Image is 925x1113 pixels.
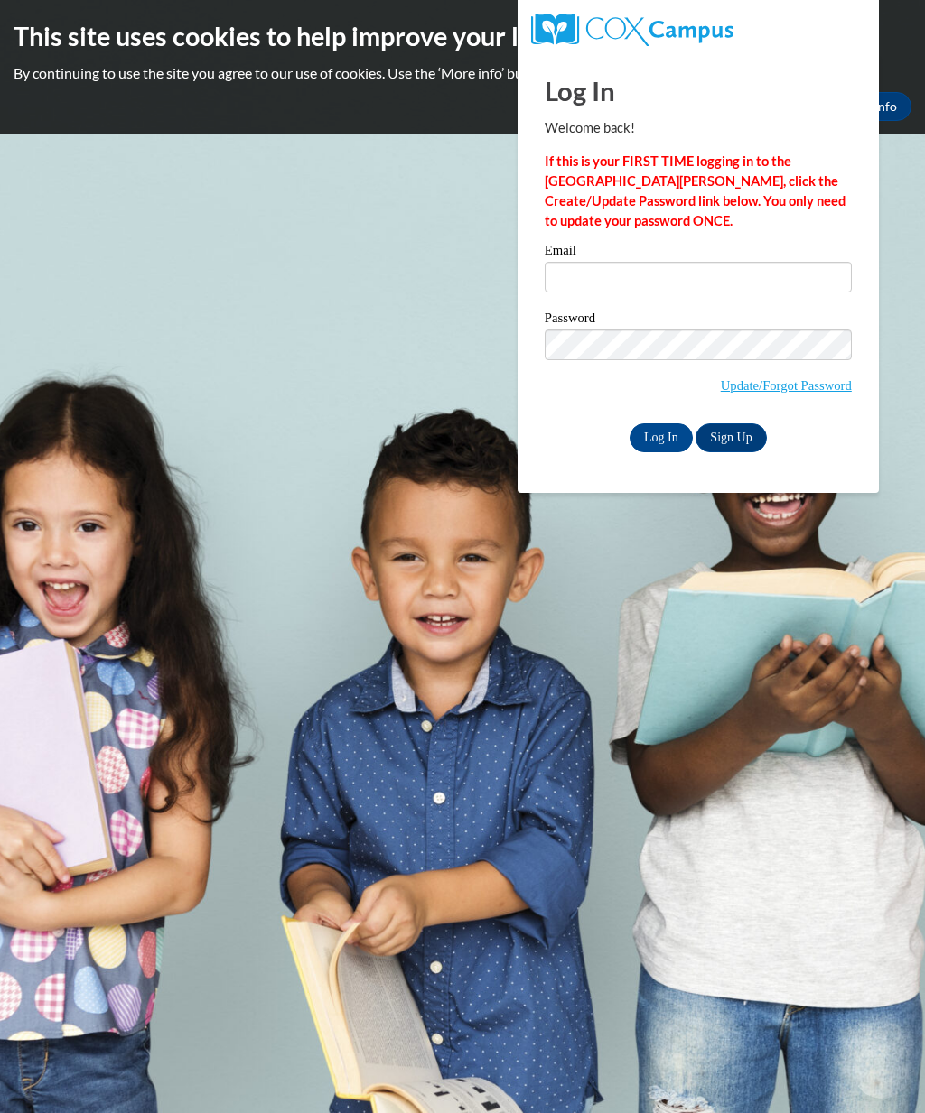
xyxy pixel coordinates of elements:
p: By continuing to use the site you agree to our use of cookies. Use the ‘More info’ button to read... [14,63,911,83]
label: Email [545,244,852,262]
a: Update/Forgot Password [721,378,852,393]
p: Welcome back! [545,118,852,138]
h2: This site uses cookies to help improve your learning experience. [14,18,911,54]
h1: Log In [545,72,852,109]
a: Sign Up [696,423,766,452]
strong: If this is your FIRST TIME logging in to the [GEOGRAPHIC_DATA][PERSON_NAME], click the Create/Upd... [545,153,846,228]
label: Password [545,311,852,329]
iframe: Button to launch messaging window [853,1041,911,1099]
input: Log In [630,423,693,452]
img: COX Campus [531,14,733,46]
